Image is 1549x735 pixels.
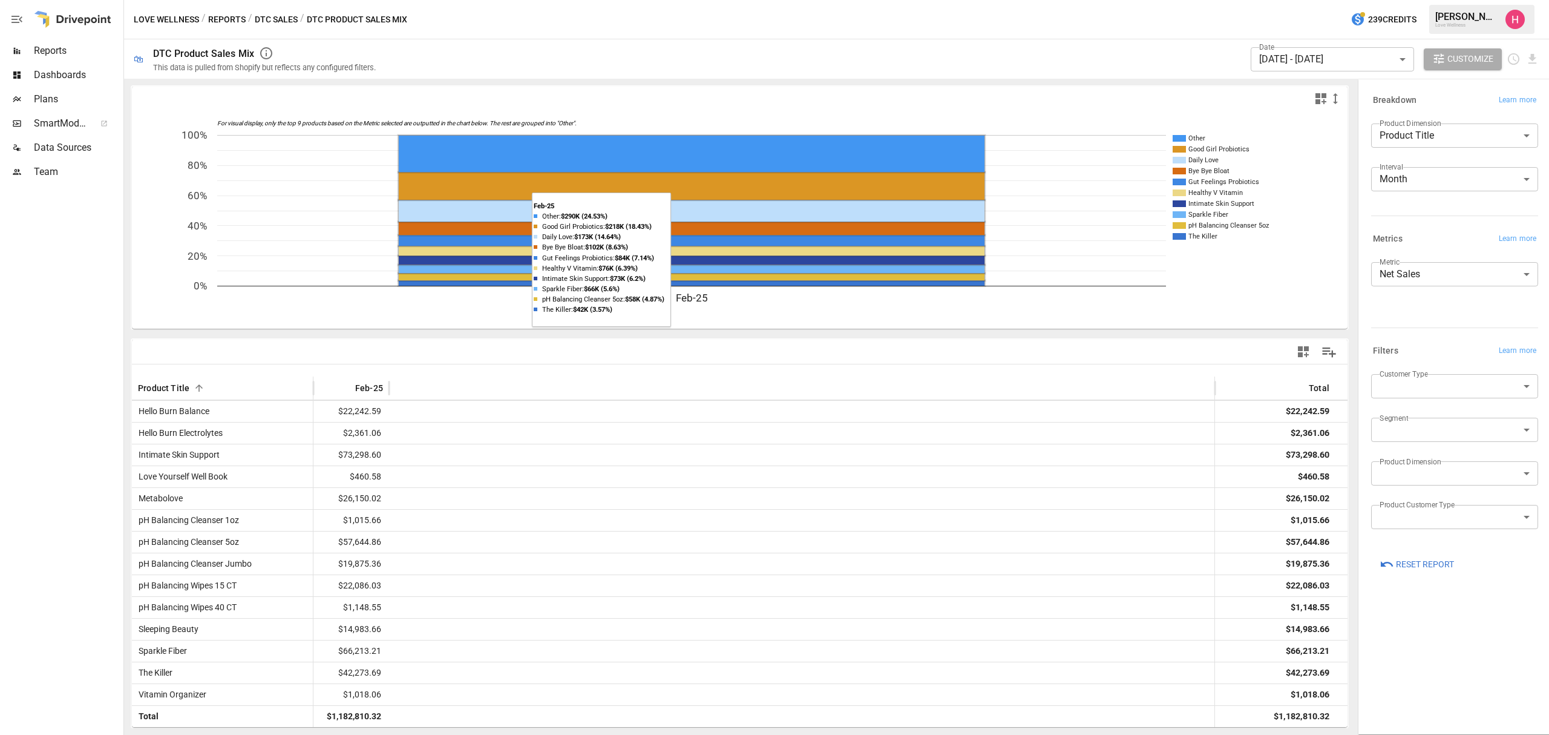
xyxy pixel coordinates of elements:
span: $1,148.55 [319,597,383,618]
span: pH Balancing Cleanser 5oz [134,537,239,547]
span: Learn more [1499,345,1536,357]
span: $26,150.02 [319,488,383,509]
div: Love Wellness [1435,22,1498,28]
button: Reports [208,12,246,27]
div: [PERSON_NAME] [1435,11,1498,22]
button: Download report [1525,52,1539,66]
span: ™ [87,114,95,130]
text: Good Girl Probiotics [1188,145,1249,153]
text: 80% [188,159,207,171]
div: $460.58 [1298,466,1329,487]
text: 20% [188,250,207,262]
text: Healthy V Vitamin [1188,189,1243,197]
div: $26,150.02 [1286,488,1329,509]
span: Team [34,165,121,179]
span: Reports [34,44,121,58]
div: $1,182,810.32 [1274,706,1329,727]
text: Intimate Skin Support [1188,200,1254,208]
img: Hayley Rovet [1505,10,1525,29]
text: Feb-25 [676,292,708,304]
span: Hello Burn Electrolytes [134,428,223,438]
label: Interval [1380,162,1403,172]
span: $22,242.59 [319,401,383,422]
label: Customer Type [1380,369,1428,379]
h6: Breakdown [1373,94,1416,107]
svg: A chart. [132,111,1348,329]
span: pH Balancing Cleanser 1oz [134,515,239,525]
text: Bye Bye Bloat [1188,167,1230,175]
span: Reset Report [1396,557,1454,572]
text: Other [1188,134,1205,142]
button: Customize [1424,48,1502,70]
span: $19,875.36 [319,553,383,575]
text: Daily Love [1188,156,1219,164]
span: $22,086.03 [319,575,383,596]
div: [DATE] - [DATE] [1251,47,1414,71]
span: pH Balancing Cleanser Jumbo [134,559,252,569]
div: Net Sales [1371,262,1538,286]
text: 60% [188,190,207,202]
div: Product Title [1371,124,1538,148]
div: $42,273.69 [1286,662,1329,684]
span: $1,015.66 [319,510,383,531]
span: $57,644.86 [319,532,383,553]
span: $2,361.06 [319,423,383,444]
div: $22,242.59 [1286,401,1329,422]
text: 40% [188,220,207,232]
text: Sparkle Fiber [1188,211,1228,219]
div: $57,644.86 [1286,532,1329,553]
div: DTC Product Sales Mix [153,48,254,59]
button: Manage Columns [1315,338,1343,366]
div: $73,298.60 [1286,444,1329,466]
h6: Metrics [1373,232,1403,246]
h6: Filters [1373,344,1398,358]
div: $66,213.21 [1286,641,1329,662]
div: This data is pulled from Shopify but reflects any configured filters. [153,63,376,72]
text: 0% [194,280,207,292]
label: Segment [1380,413,1408,423]
div: / [201,12,206,27]
span: $460.58 [319,466,383,487]
div: $1,018.06 [1291,684,1329,705]
span: Learn more [1499,94,1536,107]
span: The Killer [134,668,172,677]
button: Reset Report [1371,553,1462,575]
span: pH Balancing Wipes 40 CT [134,602,237,612]
button: Sort [191,380,208,397]
span: $73,298.60 [319,444,383,466]
span: Sleeping Beauty [134,624,198,634]
text: Gut Feelings Probiotics [1188,178,1259,186]
label: Date [1259,42,1274,52]
div: Total [1309,383,1329,393]
button: Hayley Rovet [1498,2,1532,36]
span: $66,213.21 [319,641,383,662]
div: $1,148.55 [1291,597,1329,618]
span: Sparkle Fiber [134,646,187,656]
div: $22,086.03 [1286,575,1329,596]
span: Dashboards [34,68,121,82]
div: Month [1371,167,1538,191]
span: 239 Credits [1368,12,1416,27]
span: $14,983.66 [319,619,383,640]
span: Intimate Skin Support [134,450,220,460]
span: Product Title [138,382,189,394]
button: Sort [337,380,354,397]
button: Schedule report [1507,52,1521,66]
span: SmartModel [34,116,87,131]
label: Product Customer Type [1380,499,1455,510]
div: / [300,12,304,27]
button: 239Credits [1346,8,1421,31]
div: $1,015.66 [1291,510,1329,531]
span: pH Balancing Wipes 15 CT [134,581,237,590]
span: $1,018.06 [319,684,383,705]
text: For visual display, only the top 9 products based on the Metric selected are outputted in the cha... [217,120,577,127]
div: $14,983.66 [1286,619,1329,640]
label: Metric [1380,257,1400,267]
span: Hello Burn Balance [134,406,209,416]
span: Data Sources [34,140,121,155]
text: 100% [182,129,207,141]
span: Learn more [1499,233,1536,245]
span: Love Yourself Well Book [134,472,228,481]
